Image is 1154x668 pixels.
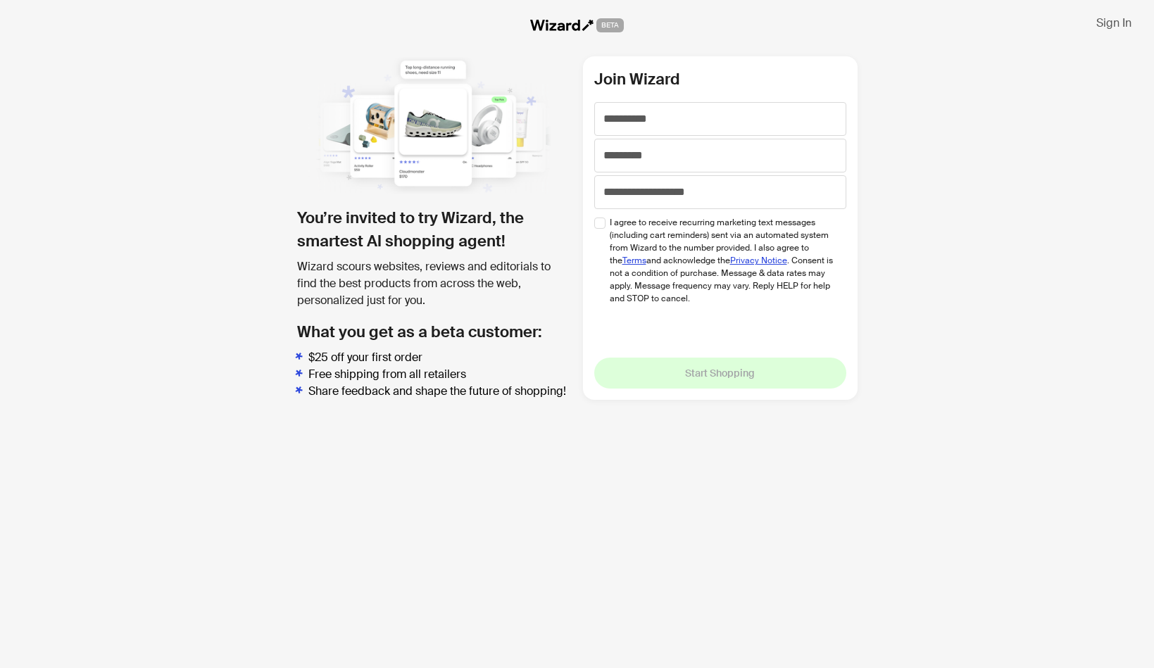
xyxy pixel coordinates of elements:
[610,216,836,305] span: I agree to receive recurring marketing text messages (including cart reminders) sent via an autom...
[297,320,572,344] h2: What you get as a beta customer:
[594,358,846,389] button: Start Shopping
[596,18,624,32] span: BETA
[1096,15,1131,30] span: Sign In
[622,255,646,266] a: Terms
[297,206,572,253] h1: You’re invited to try Wizard, the smartest AI shopping agent!
[308,383,572,400] li: Share feedback and shape the future of shopping!
[1085,11,1143,34] button: Sign In
[308,349,572,366] li: $25 off your first order
[730,255,787,266] a: Privacy Notice
[594,68,846,91] h2: Join Wizard
[297,258,572,309] div: Wizard scours websites, reviews and editorials to find the best products from across the web, per...
[308,366,572,383] li: Free shipping from all retailers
